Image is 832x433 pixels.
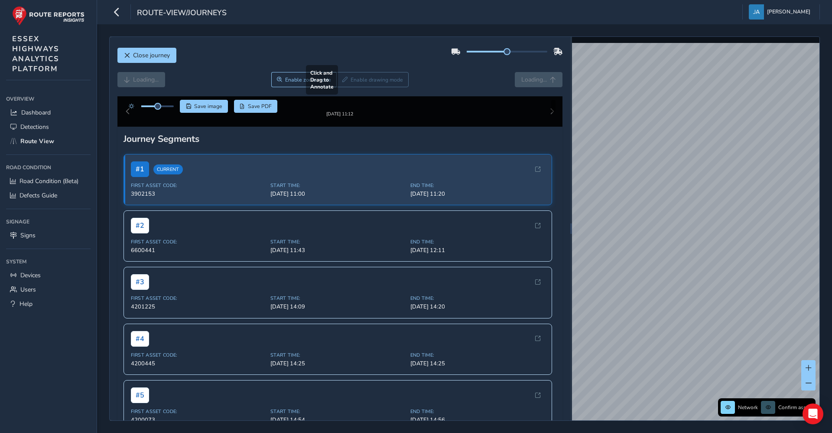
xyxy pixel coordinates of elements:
span: [DATE] 11:43 [270,253,405,261]
span: [DATE] 14:20 [410,310,545,318]
a: Help [6,297,91,311]
span: Road Condition (Beta) [19,177,78,185]
div: Signage [6,215,91,228]
span: [DATE] 12:11 [410,253,545,261]
div: Overview [6,92,91,105]
span: Defects Guide [19,191,57,200]
span: Users [20,285,36,294]
span: Start Time: [270,359,405,365]
span: 6600441 [131,253,266,261]
span: Start Time: [270,415,405,422]
span: route-view/journeys [137,7,227,20]
div: Road Condition [6,161,91,174]
a: Route View [6,134,91,148]
span: End Time: [410,415,545,422]
span: Enable zoom mode [285,76,331,83]
span: Confirm assets [778,404,813,411]
span: Route View [20,137,54,145]
div: Journey Segments [123,140,557,152]
span: Current [153,171,183,181]
div: [DATE] 11:12 [313,118,366,124]
a: Signs [6,228,91,243]
img: Thumbnail frame [313,109,366,118]
div: System [6,255,91,268]
img: rr logo [12,6,84,26]
span: Save PDF [248,103,272,110]
span: Close journey [133,51,170,59]
span: Signs [20,231,36,239]
a: Devices [6,268,91,282]
span: [DATE] 14:25 [270,367,405,374]
span: # 2 [131,225,149,240]
span: Network [738,404,758,411]
button: [PERSON_NAME] [749,4,813,20]
button: PDF [234,100,278,113]
span: Detections [20,123,49,131]
span: Save image [194,103,222,110]
button: Close journey [117,48,176,63]
span: [DATE] 14:25 [410,367,545,374]
button: Save [180,100,228,113]
span: [DATE] 11:00 [270,197,405,205]
span: End Time: [410,189,545,196]
a: Dashboard [6,105,91,120]
img: diamond-layout [749,4,764,20]
a: Users [6,282,91,297]
span: First Asset Code: [131,189,266,196]
span: End Time: [410,359,545,365]
span: Dashboard [21,108,51,117]
span: [DATE] 14:09 [270,310,405,318]
span: 3902153 [131,197,266,205]
span: Devices [20,271,41,279]
span: ESSEX HIGHWAYS ANALYTICS PLATFORM [12,34,59,74]
a: Defects Guide [6,188,91,203]
div: Open Intercom Messenger [803,403,823,424]
span: # 5 [131,394,149,410]
a: Road Condition (Beta) [6,174,91,188]
span: 4201225 [131,310,266,318]
span: # 1 [131,168,149,184]
button: Zoom [271,72,337,87]
span: Start Time: [270,302,405,308]
span: # 4 [131,338,149,354]
span: First Asset Code: [131,415,266,422]
span: Start Time: [270,246,405,252]
span: Start Time: [270,189,405,196]
span: [PERSON_NAME] [767,4,810,20]
span: End Time: [410,246,545,252]
a: Detections [6,120,91,134]
span: # 3 [131,281,149,297]
span: [DATE] 11:20 [410,197,545,205]
span: First Asset Code: [131,246,266,252]
span: End Time: [410,302,545,308]
span: Help [19,300,32,308]
span: First Asset Code: [131,302,266,308]
span: 4200445 [131,367,266,374]
span: First Asset Code: [131,359,266,365]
